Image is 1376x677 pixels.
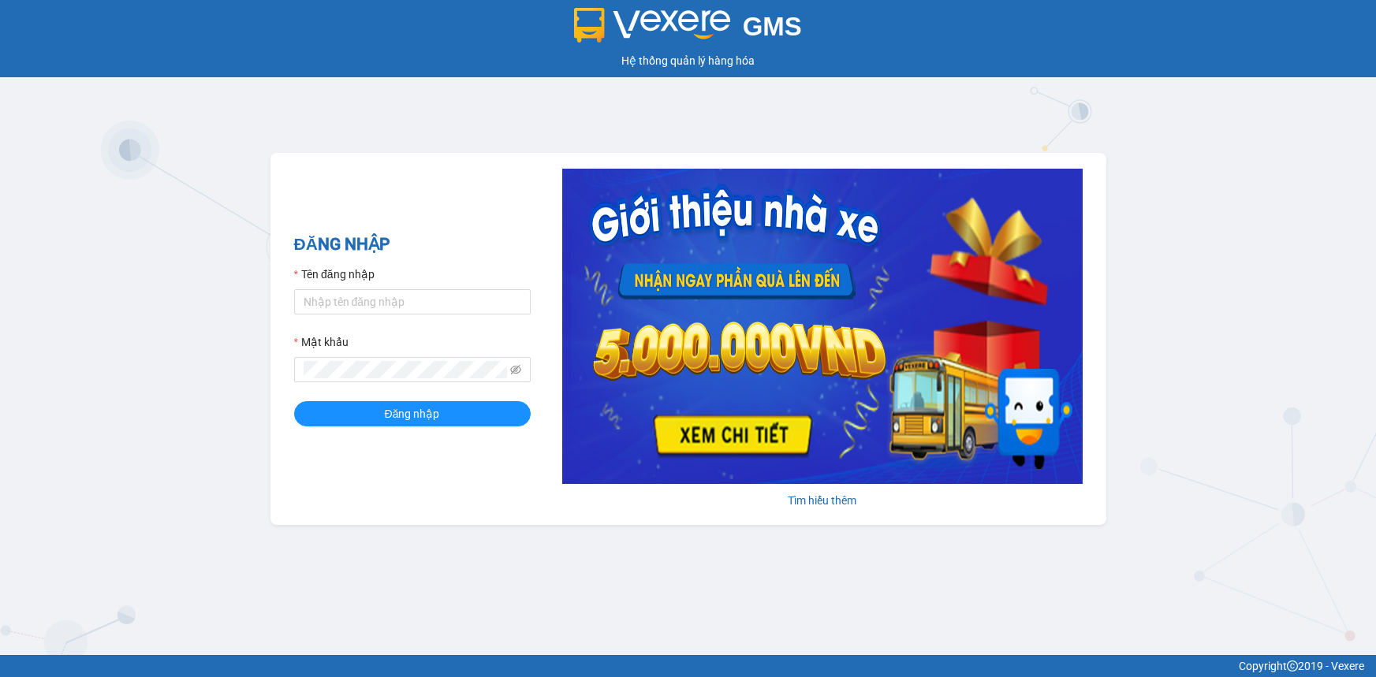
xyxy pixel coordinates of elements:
h2: ĐĂNG NHẬP [294,232,531,258]
input: Mật khẩu [304,361,507,378]
input: Tên đăng nhập [294,289,531,314]
span: GMS [743,12,802,41]
div: Hệ thống quản lý hàng hóa [4,52,1372,69]
img: logo 2 [574,8,730,43]
label: Tên đăng nhập [294,266,375,283]
button: Đăng nhập [294,401,531,426]
span: copyright [1287,660,1298,671]
label: Mật khẩu [294,333,349,351]
a: GMS [574,24,802,36]
span: eye-invisible [510,364,521,375]
div: Tìm hiểu thêm [562,492,1083,509]
img: banner-0 [562,169,1083,484]
div: Copyright 2019 - Vexere [12,657,1364,675]
span: Đăng nhập [385,405,440,422]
